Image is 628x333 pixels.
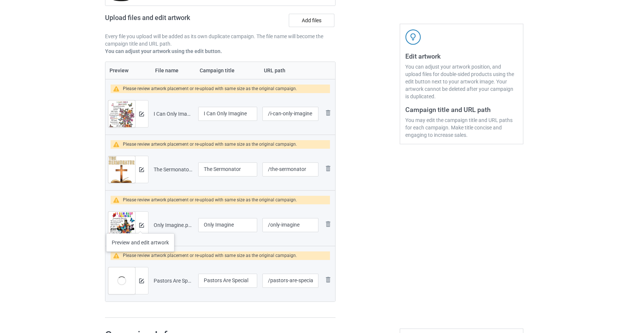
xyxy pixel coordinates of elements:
[324,108,333,117] img: svg+xml;base64,PD94bWwgdmVyc2lvbj0iMS4wIiBlbmNvZGluZz0iVVRGLTgiPz4KPHN2ZyB3aWR0aD0iMjhweCIgaGVpZ2...
[123,140,297,149] div: Please review artwork placement or re-upload with same size as the original campaign.
[123,196,297,204] div: Please review artwork placement or re-upload with same size as the original campaign.
[154,221,193,229] div: Only Imagine.png
[405,29,421,45] img: svg+xml;base64,PD94bWwgdmVyc2lvbj0iMS4wIiBlbmNvZGluZz0iVVRGLTgiPz4KPHN2ZyB3aWR0aD0iNDJweCIgaGVpZ2...
[139,223,144,228] img: svg+xml;base64,PD94bWwgdmVyc2lvbj0iMS4wIiBlbmNvZGluZz0iVVRGLTgiPz4KPHN2ZyB3aWR0aD0iMTRweCIgaGVpZ2...
[108,100,135,133] img: original.png
[105,48,222,54] b: You can adjust your artwork using the edit button.
[154,110,193,118] div: I Can Only Imagine.png
[108,156,135,186] img: original.png
[108,212,135,248] img: original.png
[139,167,144,172] img: svg+xml;base64,PD94bWwgdmVyc2lvbj0iMS4wIiBlbmNvZGluZz0iVVRGLTgiPz4KPHN2ZyB3aWR0aD0iMTRweCIgaGVpZ2...
[405,52,518,60] h3: Edit artwork
[139,112,144,116] img: svg+xml;base64,PD94bWwgdmVyc2lvbj0iMS4wIiBlbmNvZGluZz0iVVRGLTgiPz4KPHN2ZyB3aWR0aD0iMTRweCIgaGVpZ2...
[106,233,174,252] div: Preview and edit artwork
[139,278,144,283] img: svg+xml;base64,PD94bWwgdmVyc2lvbj0iMS4wIiBlbmNvZGluZz0iVVRGLTgiPz4KPHN2ZyB3aWR0aD0iMTRweCIgaGVpZ2...
[113,86,123,92] img: warning
[405,105,518,114] h3: Campaign title and URL path
[113,253,123,258] img: warning
[113,142,123,147] img: warning
[154,166,193,173] div: The Sermonator.png
[113,197,123,203] img: warning
[405,63,518,100] div: You can adjust your artwork position, and upload files for double-sided products using the edit b...
[105,62,151,79] th: Preview
[151,62,196,79] th: File name
[123,251,297,260] div: Please review artwork placement or re-upload with same size as the original campaign.
[123,85,297,93] div: Please review artwork placement or re-upload with same size as the original campaign.
[405,116,518,139] div: You may edit the campaign title and URL paths for each campaign. Make title concise and engaging ...
[324,220,333,228] img: svg+xml;base64,PD94bWwgdmVyc2lvbj0iMS4wIiBlbmNvZGluZz0iVVRGLTgiPz4KPHN2ZyB3aWR0aD0iMjhweCIgaGVpZ2...
[324,164,333,173] img: svg+xml;base64,PD94bWwgdmVyc2lvbj0iMS4wIiBlbmNvZGluZz0iVVRGLTgiPz4KPHN2ZyB3aWR0aD0iMjhweCIgaGVpZ2...
[154,277,193,284] div: Pastors Are Special.png
[196,62,260,79] th: Campaign title
[324,275,333,284] img: svg+xml;base64,PD94bWwgdmVyc2lvbj0iMS4wIiBlbmNvZGluZz0iVVRGLTgiPz4KPHN2ZyB3aWR0aD0iMjhweCIgaGVpZ2...
[105,33,336,47] p: Every file you upload will be added as its own duplicate campaign. The file name will become the ...
[260,62,321,79] th: URL path
[289,14,334,27] label: Add files
[105,14,243,27] h2: Upload files and edit artwork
